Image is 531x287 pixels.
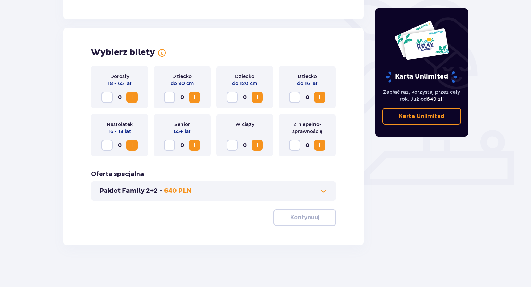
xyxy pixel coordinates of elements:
[99,187,328,195] button: Pakiet Family 2+2 -640 PLN
[108,128,131,135] p: 16 - 18 lat
[314,92,325,103] button: Zwiększ
[101,92,113,103] button: Zmniejsz
[239,92,250,103] span: 0
[174,121,190,128] p: Senior
[297,80,318,87] p: do 16 lat
[126,92,138,103] button: Zwiększ
[235,121,254,128] p: W ciąży
[297,73,317,80] p: Dziecko
[99,187,163,195] p: Pakiet Family 2+2 -
[177,140,188,151] span: 0
[289,140,300,151] button: Zmniejsz
[164,187,192,195] p: 640 PLN
[252,92,263,103] button: Zwiększ
[91,170,144,179] h3: Oferta specjalna
[235,73,254,80] p: Dziecko
[114,140,125,151] span: 0
[273,209,336,226] button: Kontynuuj
[399,113,444,120] p: Karta Unlimited
[289,92,300,103] button: Zmniejsz
[290,214,319,221] p: Kontynuuj
[427,96,442,102] span: 649 zł
[107,121,133,128] p: Nastolatek
[284,121,330,135] p: Z niepełno­sprawnością
[385,71,458,83] p: Karta Unlimited
[164,140,175,151] button: Zmniejsz
[302,92,313,103] span: 0
[110,73,129,80] p: Dorosły
[172,73,192,80] p: Dziecko
[239,140,250,151] span: 0
[252,140,263,151] button: Zwiększ
[171,80,194,87] p: do 90 cm
[91,47,155,58] h2: Wybierz bilety
[126,140,138,151] button: Zwiększ
[227,140,238,151] button: Zmniejsz
[164,92,175,103] button: Zmniejsz
[382,89,461,102] p: Zapłać raz, korzystaj przez cały rok. Już od !
[108,80,132,87] p: 18 - 65 lat
[394,20,449,60] img: Dwie karty całoroczne do Suntago z napisem 'UNLIMITED RELAX', na białym tle z tropikalnymi liśćmi...
[314,140,325,151] button: Zwiększ
[302,140,313,151] span: 0
[227,92,238,103] button: Zmniejsz
[101,140,113,151] button: Zmniejsz
[382,108,461,125] a: Karta Unlimited
[189,140,200,151] button: Zwiększ
[174,128,191,135] p: 65+ lat
[177,92,188,103] span: 0
[232,80,257,87] p: do 120 cm
[189,92,200,103] button: Zwiększ
[114,92,125,103] span: 0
